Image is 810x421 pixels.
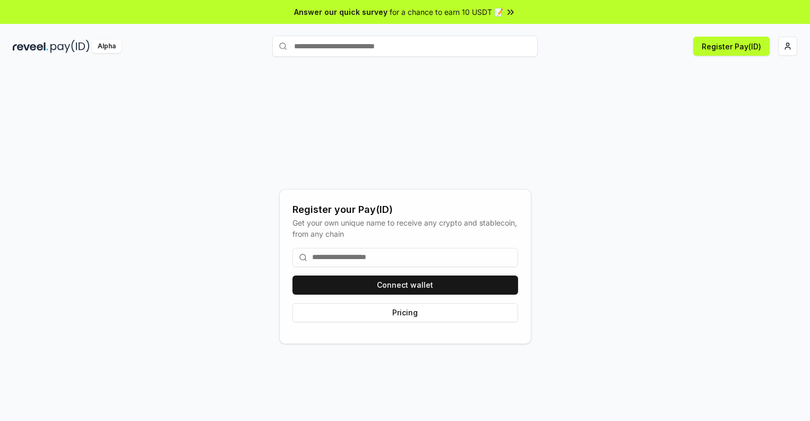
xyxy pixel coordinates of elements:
span: for a chance to earn 10 USDT 📝 [390,6,503,18]
img: pay_id [50,40,90,53]
div: Get your own unique name to receive any crypto and stablecoin, from any chain [292,217,518,239]
button: Connect wallet [292,276,518,295]
button: Register Pay(ID) [693,37,770,56]
span: Answer our quick survey [294,6,387,18]
img: reveel_dark [13,40,48,53]
div: Register your Pay(ID) [292,202,518,217]
button: Pricing [292,303,518,322]
div: Alpha [92,40,122,53]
